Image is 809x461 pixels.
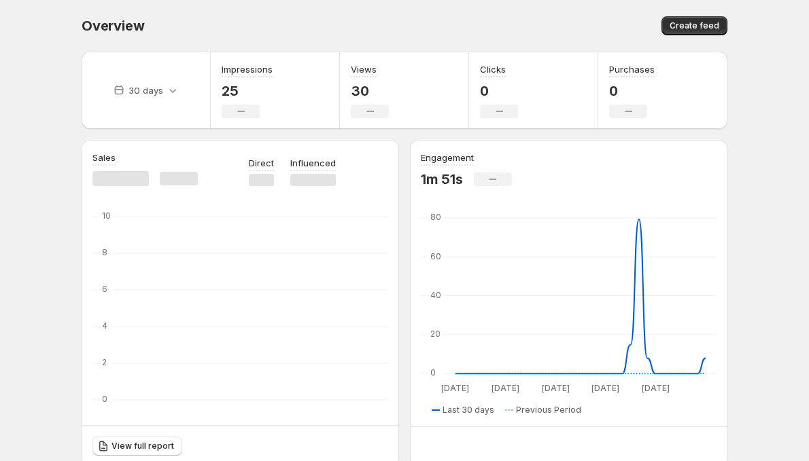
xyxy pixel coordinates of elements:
text: [DATE] [642,383,670,393]
span: Last 30 days [443,405,494,416]
p: 0 [480,83,518,99]
p: Influenced [290,156,336,170]
button: Create feed [661,16,727,35]
text: 80 [430,212,441,222]
h3: Engagement [421,151,474,164]
p: 1m 51s [421,171,463,187]
h3: Clicks [480,62,506,76]
text: 40 [430,290,441,300]
h3: Purchases [609,62,655,76]
text: [DATE] [542,383,570,393]
h3: Impressions [222,62,273,76]
text: 60 [430,251,441,261]
span: View full report [111,441,174,451]
text: 0 [102,394,107,404]
text: 20 [430,329,441,339]
text: 6 [102,284,107,294]
h3: Views [351,62,377,76]
p: 25 [222,83,273,99]
text: 10 [102,210,111,221]
text: 4 [102,320,107,331]
span: Overview [82,18,144,34]
p: 30 [351,83,389,99]
p: 0 [609,83,655,99]
text: 2 [102,357,107,367]
p: 30 days [128,84,163,97]
h3: Sales [92,151,116,164]
span: Previous Period [516,405,581,416]
text: 8 [102,247,107,257]
text: 0 [430,367,436,377]
a: View full report [92,437,182,456]
text: [DATE] [441,383,469,393]
p: Direct [249,156,274,170]
span: Create feed [670,20,719,31]
text: [DATE] [591,383,619,393]
text: [DATE] [492,383,519,393]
